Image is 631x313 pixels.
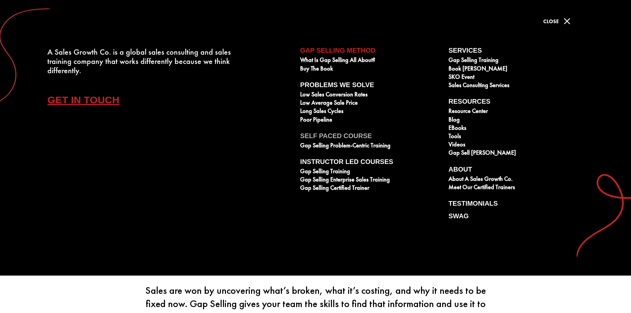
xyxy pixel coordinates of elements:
a: What is Gap Selling all about? [300,57,441,65]
a: Swag [448,212,590,222]
a: Book [PERSON_NAME] [448,65,590,74]
a: Testimonials [448,200,590,210]
a: Poor Pipeline [300,116,441,125]
a: Gap Selling Method [300,47,441,57]
a: Resource Center [448,108,590,116]
a: Tools [448,133,590,141]
a: Instructor Led Courses [300,158,441,168]
a: Gap Selling Enterprise Sales Training [300,176,441,184]
a: Sales Consulting Services [448,82,590,90]
a: About [448,166,590,176]
a: Self Paced Course [300,132,441,142]
a: Gap Selling Training [448,57,590,65]
a: Buy The Book [300,65,441,74]
a: Problems We Solve [300,81,441,91]
a: Services [448,47,590,57]
a: Blog [448,116,590,125]
a: Meet our Certified Trainers [448,184,590,192]
span: Close [543,18,559,25]
a: Resources [448,98,590,108]
a: Long Sales Cycles [300,108,441,116]
a: About A Sales Growth Co. [448,176,590,184]
a: SKO Event [448,74,590,82]
a: Low Average Sale Price [300,99,441,108]
a: Gap Selling Training [300,168,441,176]
a: Videos [448,141,590,149]
a: Gap Selling Problem-Centric Training [300,142,441,150]
a: Gap Selling Certified Trainer [300,184,441,193]
div: A Sales Growth Co. is a global sales consulting and sales training company that works differently... [47,47,236,75]
a: Gap Sell [PERSON_NAME] [448,149,590,158]
a: eBooks [448,125,590,133]
span: M [560,15,574,28]
a: Low Sales Conversion Rates [300,91,441,99]
a: Get In Touch [47,88,130,112]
